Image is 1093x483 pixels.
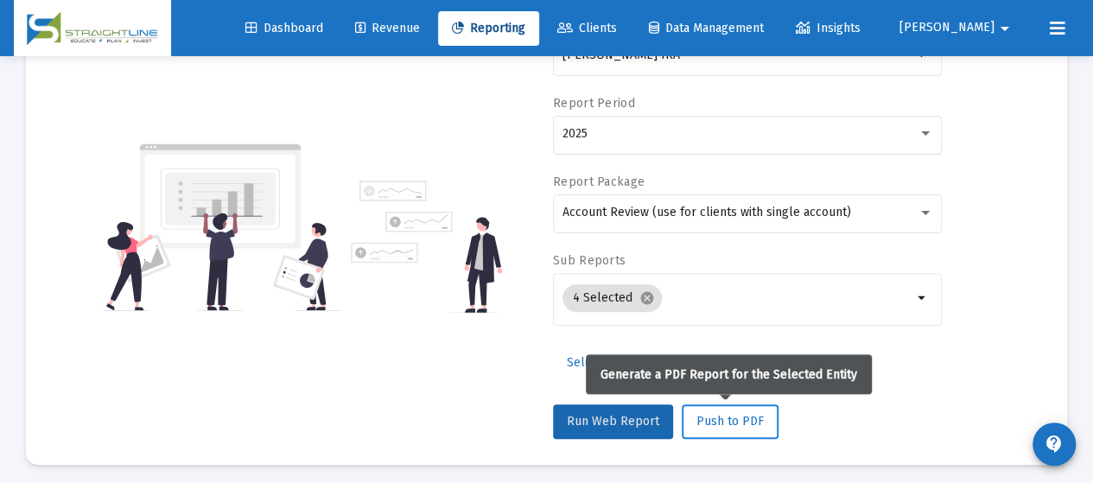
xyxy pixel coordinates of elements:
a: Data Management [635,11,778,46]
img: reporting [103,142,340,313]
span: [PERSON_NAME] [899,21,995,35]
a: Revenue [341,11,434,46]
span: Push to PDF [696,414,764,429]
span: Reporting [452,21,525,35]
span: Run Web Report [567,414,659,429]
label: Report Period [553,96,635,111]
button: Push to PDF [682,404,778,439]
mat-icon: arrow_drop_down [995,11,1015,46]
span: Data Management [649,21,764,35]
img: reporting-alt [351,181,502,313]
a: Reporting [438,11,539,46]
label: Sub Reports [553,253,626,268]
span: Revenue [355,21,420,35]
mat-icon: arrow_drop_down [912,288,933,308]
span: Select Custom Period [567,355,687,370]
a: Clients [543,11,631,46]
span: Insights [796,21,861,35]
a: Insights [782,11,874,46]
span: Additional Options [719,355,820,370]
button: [PERSON_NAME] [879,10,1036,45]
span: Clients [557,21,617,35]
button: Run Web Report [553,404,673,439]
span: Dashboard [245,21,323,35]
mat-icon: cancel [639,290,655,306]
mat-chip-list: Selection [562,281,912,315]
img: Dashboard [27,11,158,46]
mat-chip: 4 Selected [562,284,662,312]
label: Report Package [553,175,645,189]
span: Account Review (use for clients with single account) [562,205,851,219]
a: Dashboard [232,11,337,46]
mat-icon: contact_support [1044,434,1064,454]
span: 2025 [562,126,588,141]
